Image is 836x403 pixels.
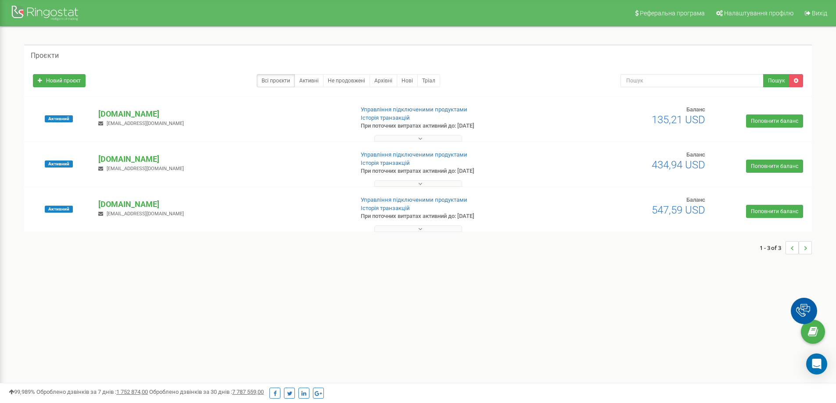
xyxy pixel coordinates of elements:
span: Активний [45,160,73,168]
a: Всі проєкти [257,74,295,87]
span: 1 - 3 of 3 [760,241,786,254]
span: Оброблено дзвінків за 7 днів : [36,389,148,395]
a: Історія транзакцій [361,114,410,121]
a: Архівні [370,74,397,87]
a: Активні [294,74,323,87]
span: 135,21 USD [652,114,705,126]
a: Управління підключеними продуктами [361,106,467,113]
span: Активний [45,206,73,213]
a: Управління підключеними продуктами [361,196,467,203]
u: 1 752 874,00 [116,389,148,395]
span: Баланс [686,151,705,158]
p: При поточних витратах активний до: [DATE] [361,212,543,221]
span: Вихід [812,10,827,17]
u: 7 787 559,00 [232,389,264,395]
a: Поповнити баланс [746,114,803,128]
button: Пошук [763,74,789,87]
a: Історія транзакцій [361,205,410,211]
p: [DOMAIN_NAME] [98,108,346,120]
input: Пошук [621,74,764,87]
a: Не продовжені [323,74,370,87]
p: При поточних витратах активний до: [DATE] [361,167,543,175]
span: [EMAIL_ADDRESS][DOMAIN_NAME] [107,211,184,217]
a: Нові [397,74,418,87]
a: Управління підключеними продуктами [361,151,467,158]
span: 547,59 USD [652,204,705,216]
span: 434,94 USD [652,159,705,171]
a: Історія транзакцій [361,160,410,166]
span: Активний [45,115,73,122]
h5: Проєкти [31,52,59,60]
span: Оброблено дзвінків за 30 днів : [149,389,264,395]
a: Новий проєкт [33,74,86,87]
span: Баланс [686,106,705,113]
div: Open Intercom Messenger [806,353,827,374]
a: Поповнити баланс [746,160,803,173]
a: Поповнити баланс [746,205,803,218]
p: [DOMAIN_NAME] [98,153,346,165]
a: Тріал [417,74,440,87]
span: [EMAIL_ADDRESS][DOMAIN_NAME] [107,166,184,171]
span: Реферальна програма [640,10,705,17]
p: При поточних витратах активний до: [DATE] [361,122,543,130]
nav: ... [760,232,812,263]
span: [EMAIL_ADDRESS][DOMAIN_NAME] [107,121,184,126]
span: 99,989% [9,389,35,395]
span: Баланс [686,196,705,203]
span: Налаштування профілю [724,10,793,17]
p: [DOMAIN_NAME] [98,199,346,210]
